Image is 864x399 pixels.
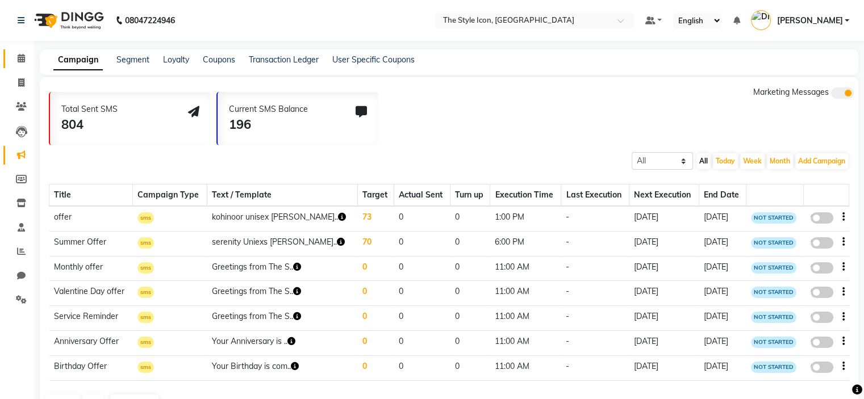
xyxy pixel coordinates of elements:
[207,184,358,207] th: Text / Template
[561,330,629,355] td: -
[751,337,796,348] span: NOT STARTED
[490,306,561,331] td: 11:00 AM
[394,355,450,380] td: 0
[753,87,829,97] span: Marketing Messages
[699,184,746,207] th: End Date
[49,355,133,380] td: Birthday Offer
[713,153,738,169] button: Today
[450,330,490,355] td: 0
[751,312,796,323] span: NOT STARTED
[394,330,450,355] td: 0
[394,231,450,256] td: 0
[561,231,629,256] td: -
[629,231,699,256] td: [DATE]
[163,54,189,65] a: Loyalty
[751,262,796,274] span: NOT STARTED
[450,231,490,256] td: 0
[490,184,561,207] th: Execution Time
[207,256,358,281] td: Greetings from The S..
[53,50,103,70] a: Campaign
[450,184,490,207] th: Turn up
[490,281,561,306] td: 11:00 AM
[394,306,450,331] td: 0
[49,206,133,231] td: offer
[699,256,746,281] td: [DATE]
[137,287,154,298] span: sms
[561,306,629,331] td: -
[229,103,308,115] div: Current SMS Balance
[811,287,833,298] label: false
[394,184,450,207] th: Actual Sent
[450,281,490,306] td: 0
[137,262,154,274] span: sms
[490,231,561,256] td: 6:00 PM
[207,281,358,306] td: Greetings from The S..
[125,5,175,36] b: 08047224946
[811,362,833,373] label: false
[358,256,394,281] td: 0
[249,54,319,65] a: Transaction Ledger
[699,206,746,231] td: [DATE]
[696,153,711,169] button: All
[358,231,394,256] td: 70
[629,355,699,380] td: [DATE]
[751,362,796,373] span: NOT STARTED
[49,231,133,256] td: Summer Offer
[811,237,833,249] label: false
[629,256,699,281] td: [DATE]
[629,281,699,306] td: [DATE]
[751,237,796,249] span: NOT STARTED
[561,184,629,207] th: Last Execution
[394,256,450,281] td: 0
[137,362,154,373] span: sms
[358,184,394,207] th: Target
[133,184,207,207] th: Campaign Type
[629,206,699,231] td: [DATE]
[699,281,746,306] td: [DATE]
[811,337,833,348] label: false
[450,355,490,380] td: 0
[450,256,490,281] td: 0
[61,115,118,134] div: 804
[490,256,561,281] td: 11:00 AM
[561,355,629,380] td: -
[394,281,450,306] td: 0
[49,330,133,355] td: Anniversary Offer
[137,337,154,348] span: sms
[699,231,746,256] td: [DATE]
[116,54,149,65] a: Segment
[49,306,133,331] td: Service Reminder
[629,330,699,355] td: [DATE]
[358,206,394,231] td: 73
[450,306,490,331] td: 0
[561,256,629,281] td: -
[795,153,848,169] button: Add Campaign
[777,15,842,27] span: [PERSON_NAME]
[137,237,154,249] span: sms
[811,312,833,323] label: false
[358,330,394,355] td: 0
[490,206,561,231] td: 1:00 PM
[811,262,833,274] label: false
[49,281,133,306] td: Valentine Day offer
[629,184,699,207] th: Next Execution
[229,115,308,134] div: 196
[751,212,796,224] span: NOT STARTED
[358,355,394,380] td: 0
[751,10,771,30] img: Divyani
[358,306,394,331] td: 0
[699,355,746,380] td: [DATE]
[137,312,154,323] span: sms
[203,54,235,65] a: Coupons
[450,206,490,231] td: 0
[207,206,358,231] td: kohinoor unisex [PERSON_NAME]..
[207,306,358,331] td: Greetings from The S..
[699,330,746,355] td: [DATE]
[561,206,629,231] td: -
[490,330,561,355] td: 11:00 AM
[740,153,765,169] button: Week
[29,5,107,36] img: logo
[699,306,746,331] td: [DATE]
[137,212,154,224] span: sms
[561,281,629,306] td: -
